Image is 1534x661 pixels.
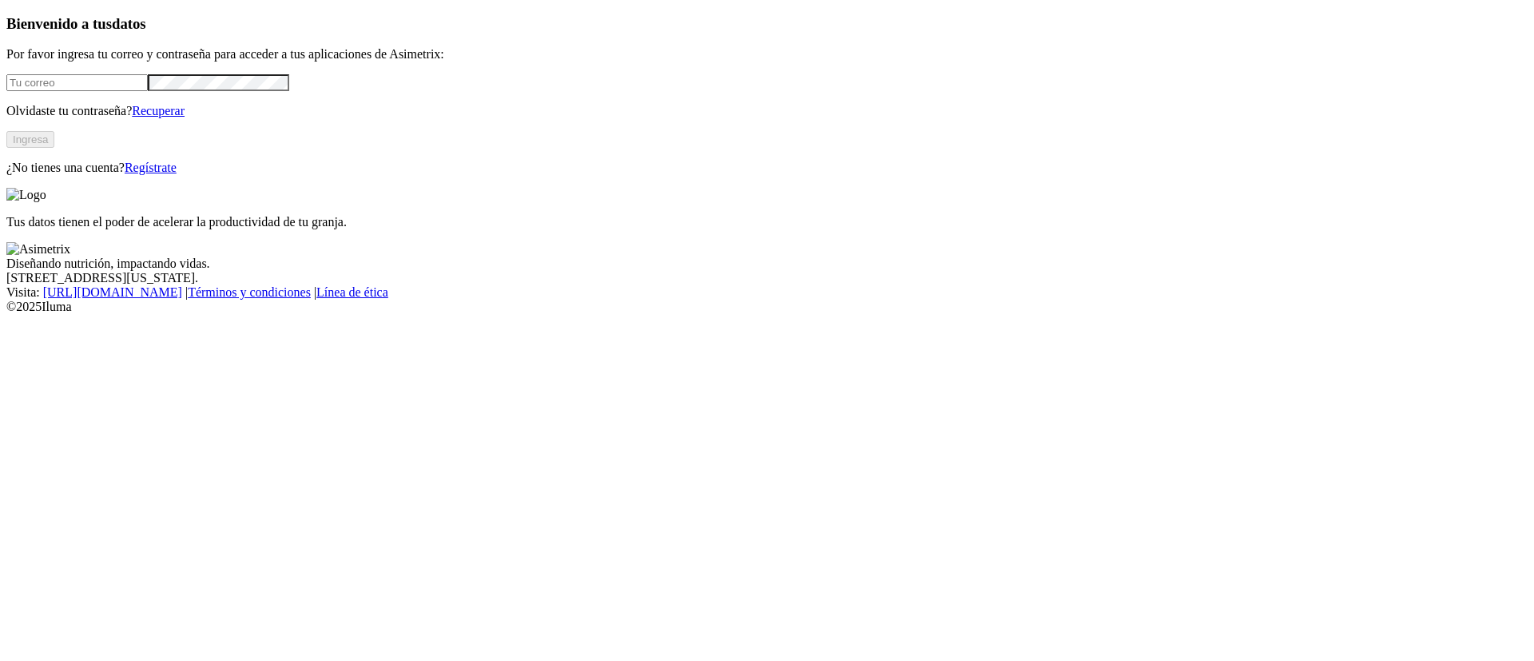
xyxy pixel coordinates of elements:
input: Tu correo [6,74,148,91]
img: Asimetrix [6,242,70,257]
a: Regístrate [125,161,177,174]
a: [URL][DOMAIN_NAME] [43,285,182,299]
p: Por favor ingresa tu correo y contraseña para acceder a tus aplicaciones de Asimetrix: [6,47,1528,62]
span: datos [112,15,146,32]
a: Recuperar [132,104,185,117]
a: Línea de ética [316,285,388,299]
img: Logo [6,188,46,202]
p: ¿No tienes una cuenta? [6,161,1528,175]
p: Olvidaste tu contraseña? [6,104,1528,118]
div: [STREET_ADDRESS][US_STATE]. [6,271,1528,285]
div: Visita : | | [6,285,1528,300]
a: Términos y condiciones [188,285,311,299]
h3: Bienvenido a tus [6,15,1528,33]
p: Tus datos tienen el poder de acelerar la productividad de tu granja. [6,215,1528,229]
div: Diseñando nutrición, impactando vidas. [6,257,1528,271]
button: Ingresa [6,131,54,148]
div: © 2025 Iluma [6,300,1528,314]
